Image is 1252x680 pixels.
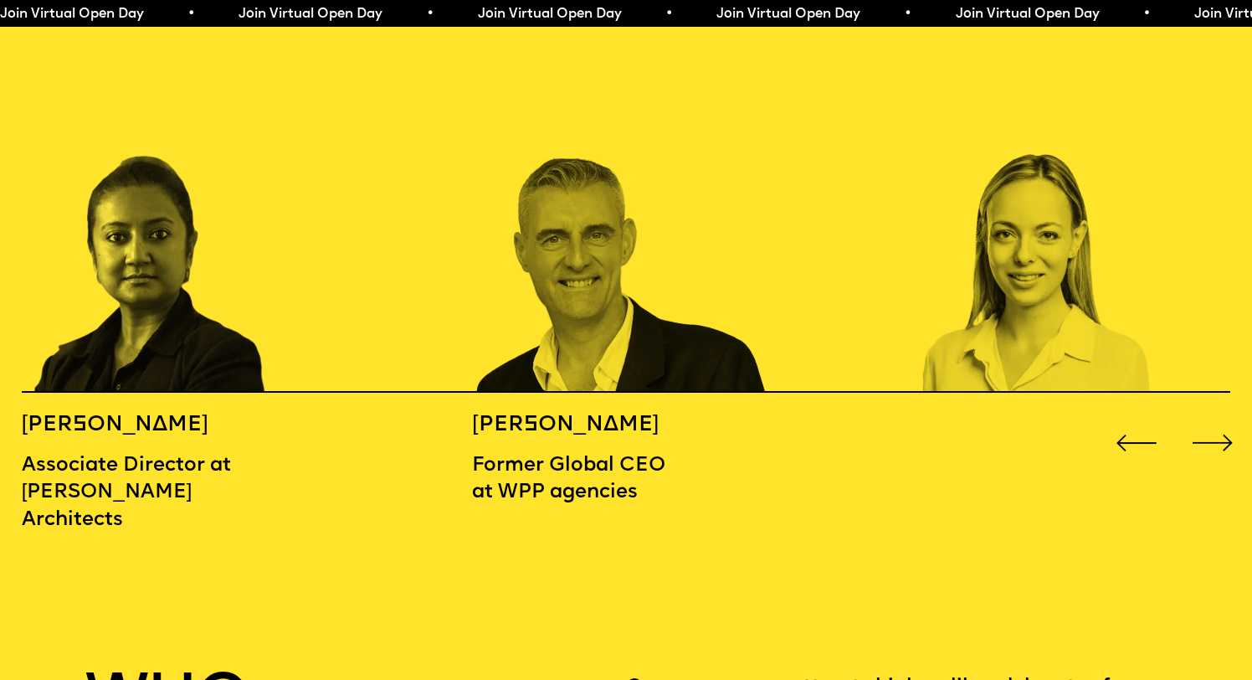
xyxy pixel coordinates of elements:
[22,42,322,393] div: 2 / 16
[472,412,697,440] h5: [PERSON_NAME]
[472,42,772,393] div: 3 / 16
[472,452,697,507] p: Former Global CEO at WPP agencies
[416,8,423,21] span: •
[1132,8,1140,21] span: •
[654,8,662,21] span: •
[1111,418,1162,468] div: Previous slide
[22,452,247,535] p: Associate Director at [PERSON_NAME] Architects
[177,8,184,21] span: •
[923,42,1224,393] div: 4 / 16
[1188,418,1238,468] div: Next slide
[894,8,901,21] span: •
[22,412,247,440] h5: [PERSON_NAME]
